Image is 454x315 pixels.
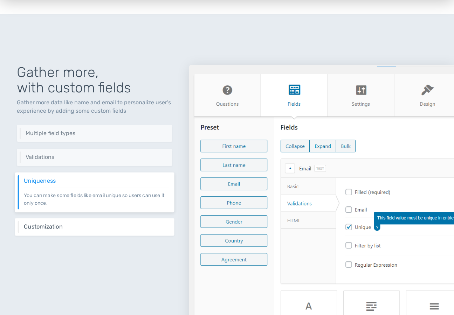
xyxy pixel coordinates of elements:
[26,154,167,160] h6: Validations
[26,130,167,136] h6: Multiple field types
[24,188,169,206] p: You can make some fields like email unique so users can use it only once.
[26,160,167,161] p: A set of validation rules to collect data in a safer way.
[24,178,169,184] h6: Uniqueness
[26,136,167,136] p: 5 different types of fields that allow you to gather different shapes of data.
[24,230,169,230] p: Customize different aspects of the custom field like label, placeholder, CSS class and much more.
[17,98,172,115] p: Gather more data like name and email to personalize user's experience by adding some custom fields
[24,224,169,230] h6: Customization
[17,65,172,96] h1: Gather more, with custom fields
